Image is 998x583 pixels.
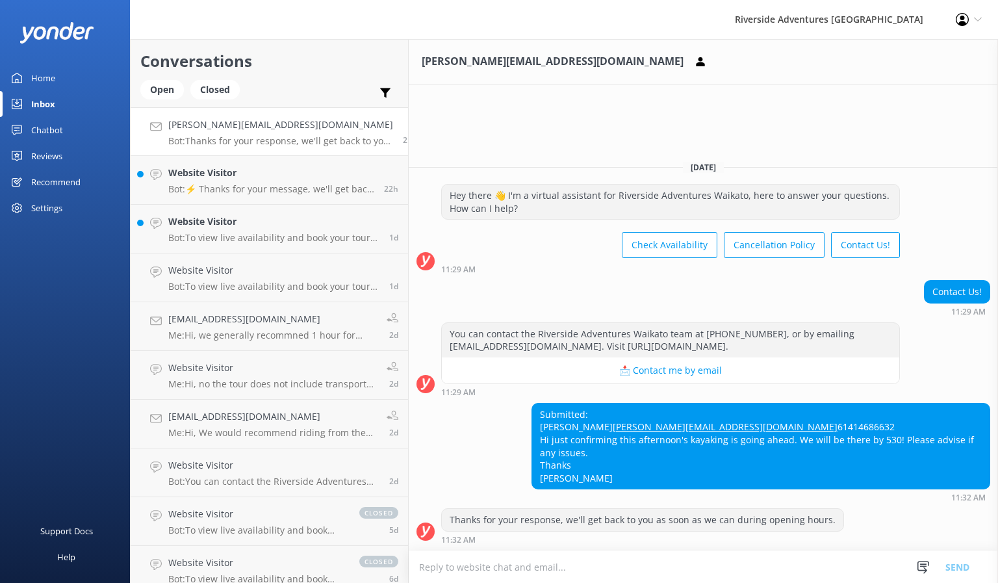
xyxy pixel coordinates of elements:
h4: Website Visitor [168,507,346,521]
p: Bot: To view live availability and book your tour, please visit [URL][DOMAIN_NAME]. [168,525,346,536]
div: Reviews [31,143,62,169]
p: Bot: Thanks for your response, we'll get back to you as soon as we can during opening hours. [168,135,393,147]
h4: [PERSON_NAME][EMAIL_ADDRESS][DOMAIN_NAME] [168,118,393,132]
a: Website VisitorBot:You can contact the Riverside Adventures Waikato team at [PHONE_NUMBER], or by... [131,448,408,497]
h4: Website Visitor [168,166,374,180]
span: [DATE] [683,162,724,173]
div: Submitted: [PERSON_NAME] 61414686632 Hi just confirming this afternoon's kayaking is going ahead.... [532,404,990,489]
h4: Website Visitor [168,361,377,375]
a: [PERSON_NAME][EMAIL_ADDRESS][DOMAIN_NAME]Bot:Thanks for your response, we'll get back to you as s... [131,107,408,156]
div: Thanks for your response, we'll get back to you as soon as we can during opening hours. [442,509,843,531]
div: Oct 08 2025 11:32am (UTC +13:00) Pacific/Auckland [531,493,990,502]
div: Home [31,65,55,91]
h4: Website Visitor [168,556,346,570]
button: Cancellation Policy [724,232,825,258]
div: Chatbot [31,117,63,143]
div: Oct 08 2025 11:29am (UTC +13:00) Pacific/Auckland [924,307,990,316]
a: Website VisitorBot:To view live availability and book your tour, please visit [URL][DOMAIN_NAME].1d [131,253,408,302]
strong: 11:29 AM [951,308,986,316]
h4: Website Visitor [168,263,379,278]
span: Oct 07 2025 12:55pm (UTC +13:00) Pacific/Auckland [384,183,398,194]
a: Website VisitorBot:To view live availability and book your tour, please visit [URL][DOMAIN_NAME].... [131,497,408,546]
a: Website VisitorBot:To view live availability and book your tour, please visit: [URL][DOMAIN_NAME].1d [131,205,408,253]
a: [EMAIL_ADDRESS][DOMAIN_NAME]Me:Hi, We would recommend riding from the [GEOGRAPHIC_DATA] (in [GEOG... [131,400,408,448]
a: [EMAIL_ADDRESS][DOMAIN_NAME]Me:Hi, we generally recommned 1 hour for every 10km biked, less if on... [131,302,408,351]
div: Closed [190,80,240,99]
strong: 11:29 AM [441,389,476,396]
div: Inbox [31,91,55,117]
button: Check Availability [622,232,717,258]
span: Oct 06 2025 09:46am (UTC +13:00) Pacific/Auckland [389,330,398,341]
a: Website VisitorBot:⚡ Thanks for your message, we'll get back to you as soon as we can. You're als... [131,156,408,205]
div: Oct 08 2025 11:32am (UTC +13:00) Pacific/Auckland [441,535,844,544]
div: Help [57,544,75,570]
h4: [EMAIL_ADDRESS][DOMAIN_NAME] [168,312,377,326]
div: Oct 08 2025 11:29am (UTC +13:00) Pacific/Auckland [441,387,900,396]
div: Contact Us! [925,281,990,303]
a: Open [140,82,190,96]
button: 📩 Contact me by email [442,357,899,383]
span: Oct 06 2025 09:32am (UTC +13:00) Pacific/Auckland [389,427,398,438]
strong: 11:29 AM [441,266,476,274]
span: Oct 08 2025 11:32am (UTC +13:00) Pacific/Auckland [403,135,415,146]
strong: 11:32 AM [441,536,476,544]
p: Me: Hi, no the tour does not include transport to [GEOGRAPHIC_DATA] however we can organise and q... [168,378,377,390]
p: Bot: To view live availability and book your tour, please visit [URL][DOMAIN_NAME]. [168,281,379,292]
div: Settings [31,195,62,221]
a: Closed [190,82,246,96]
h4: Website Visitor [168,458,379,473]
div: Open [140,80,184,99]
h4: Website Visitor [168,214,379,229]
p: Bot: You can contact the Riverside Adventures Waikato team at [PHONE_NUMBER], or by emailing [EMA... [168,476,379,487]
strong: 11:32 AM [951,494,986,502]
p: Me: Hi, We would recommend riding from the [GEOGRAPHIC_DATA] (in [GEOGRAPHIC_DATA]) to [GEOGRAPHI... [168,427,377,439]
div: Support Docs [40,518,93,544]
button: Contact Us! [831,232,900,258]
span: Oct 06 2025 07:38am (UTC +13:00) Pacific/Auckland [389,476,398,487]
h2: Conversations [140,49,398,73]
p: Bot: To view live availability and book your tour, please visit: [URL][DOMAIN_NAME]. [168,232,379,244]
div: Oct 08 2025 11:29am (UTC +13:00) Pacific/Auckland [441,265,900,274]
span: closed [359,507,398,519]
span: Oct 06 2025 09:17pm (UTC +13:00) Pacific/Auckland [389,232,398,243]
p: Me: Hi, we generally recommned 1 hour for every 10km biked, less if on ebike. [168,330,377,341]
div: Recommend [31,169,81,195]
a: Website VisitorMe:Hi, no the tour does not include transport to [GEOGRAPHIC_DATA] however we can ... [131,351,408,400]
span: closed [359,556,398,567]
div: Hey there 👋 I'm a virtual assistant for Riverside Adventures Waikato, here to answer your questio... [442,185,899,219]
a: [PERSON_NAME][EMAIL_ADDRESS][DOMAIN_NAME] [613,421,838,433]
span: Oct 06 2025 09:37am (UTC +13:00) Pacific/Auckland [389,378,398,389]
div: You can contact the Riverside Adventures Waikato team at [PHONE_NUMBER], or by emailing [EMAIL_AD... [442,323,899,357]
h3: [PERSON_NAME][EMAIL_ADDRESS][DOMAIN_NAME] [422,53,684,70]
img: yonder-white-logo.png [19,22,94,44]
p: Bot: ⚡ Thanks for your message, we'll get back to you as soon as we can. You're also welcome to k... [168,183,374,195]
h4: [EMAIL_ADDRESS][DOMAIN_NAME] [168,409,377,424]
span: Oct 02 2025 07:01pm (UTC +13:00) Pacific/Auckland [389,525,398,536]
span: Oct 06 2025 08:55pm (UTC +13:00) Pacific/Auckland [389,281,398,292]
